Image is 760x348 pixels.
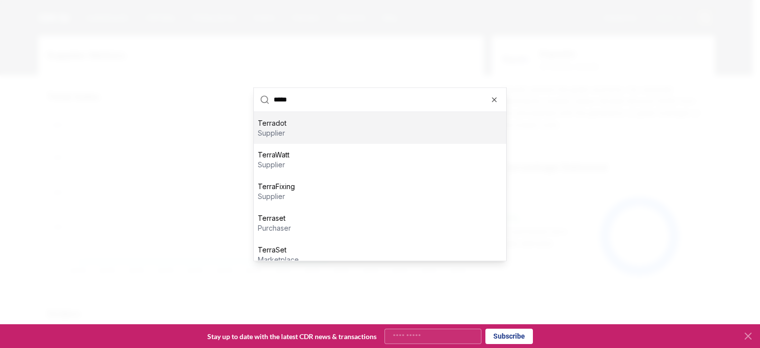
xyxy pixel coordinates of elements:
[258,223,291,233] p: purchaser
[258,128,286,138] p: supplier
[258,181,295,191] p: TerraFixing
[258,149,289,159] p: TerraWatt
[258,118,286,128] p: Terradot
[258,213,291,223] p: Terraset
[258,245,299,254] p: TerraSet
[258,191,295,201] p: supplier
[258,159,289,169] p: supplier
[258,254,299,264] p: marketplace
